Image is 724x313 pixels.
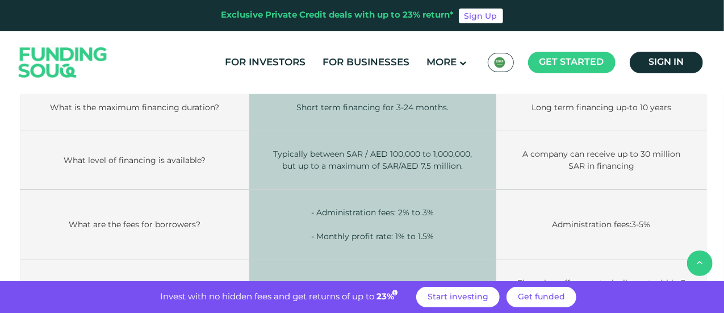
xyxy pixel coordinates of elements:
td: Long term financing up-to 10 years [496,85,706,131]
span: Administration fees: [553,219,632,229]
span: - Monthly profit rate: 1% to 1.5% [311,231,434,241]
a: For Businesses [320,53,413,72]
span: Invest with no hidden fees and get returns of up to [160,293,374,301]
span: More [427,58,457,68]
a: Sign in [630,52,703,73]
span: - Administration fees: 2% to 3% [311,207,434,218]
span: Sign in [648,58,684,66]
span: Get funded [518,293,565,301]
a: Get funded [507,287,576,307]
span: Start investing [428,293,488,301]
td: What is the maximum financing duration? [20,85,249,131]
span: Short term financing for 3-24 months. [296,102,449,112]
td: What level of financing is available? [20,131,249,190]
td: A company can receive up to 30 million SAR in financing [496,131,706,190]
td: 3-5% [496,190,706,260]
img: SA Flag [494,57,505,68]
span: Financing offers are typically sent within 3 business days from when your submission is completed. [517,278,686,312]
span: Get started [539,58,604,66]
a: For Investors [223,53,309,72]
a: Start investing [416,287,500,307]
img: Logo [7,34,119,91]
td: What are the fees for borrowers? [20,190,249,260]
span: Typically between SAR / AED 100,000 to 1,000,000, but up to a maximum of SAR/AED 7.5 million. [273,149,472,171]
button: back [687,251,713,276]
span: 23% [376,293,399,301]
div: Exclusive Private Credit deals with up to 23% return* [221,9,454,22]
i: 23% IRR (expected) ~ 15% Net yield (expected) [392,290,397,296]
a: Sign Up [459,9,503,23]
